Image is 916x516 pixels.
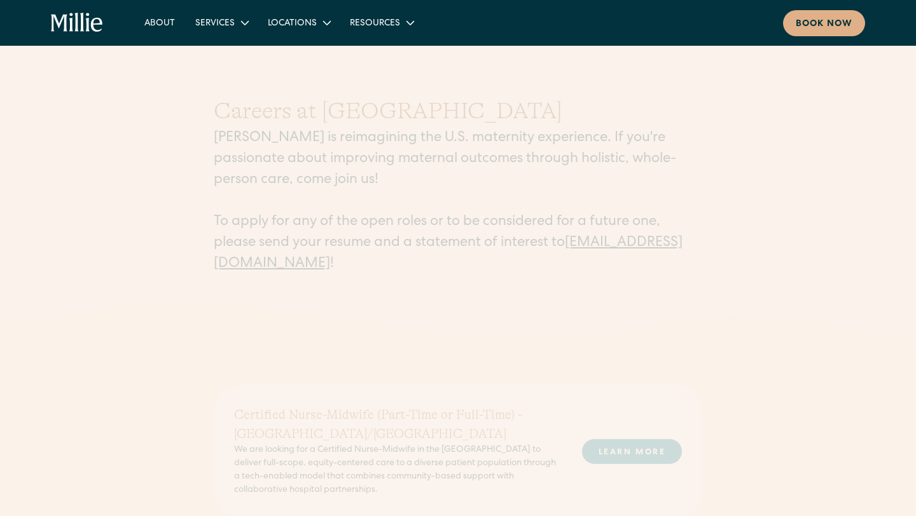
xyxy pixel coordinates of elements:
[340,12,423,33] div: Resources
[234,405,562,444] h2: Certified Nurse-Midwife (Part-Time or Full-Time) - [GEOGRAPHIC_DATA]/[GEOGRAPHIC_DATA]
[195,17,235,31] div: Services
[258,12,340,33] div: Locations
[796,18,852,31] div: Book now
[214,94,702,128] h1: Careers at [GEOGRAPHIC_DATA]
[783,10,865,36] a: Book now
[582,439,682,464] a: LEARN MORE
[134,12,185,33] a: About
[234,444,562,497] p: We are looking for a Certified Nurse-Midwife in the [GEOGRAPHIC_DATA] to deliver full-scope, equi...
[51,13,104,33] a: home
[214,128,702,275] p: [PERSON_NAME] is reimagining the U.S. maternity experience. If you're passionate about improving ...
[350,17,400,31] div: Resources
[185,12,258,33] div: Services
[268,17,317,31] div: Locations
